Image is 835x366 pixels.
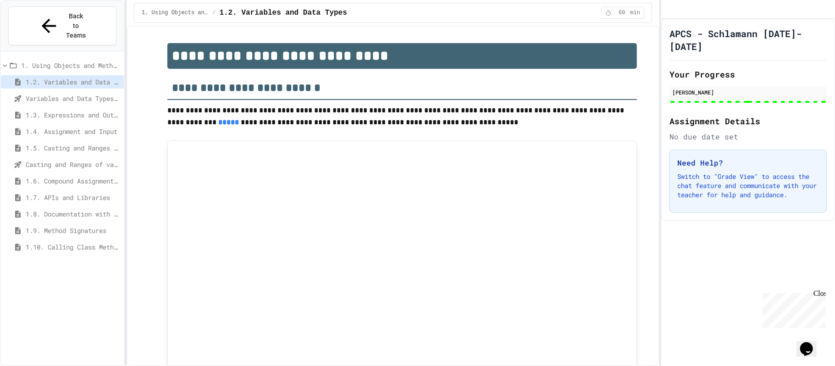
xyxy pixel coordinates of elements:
span: 1.3. Expressions and Output [New] [26,110,120,120]
p: Switch to "Grade View" to access the chat feature and communicate with your teacher for help and ... [677,172,819,200]
span: 1.10. Calling Class Methods [26,242,120,252]
h2: Assignment Details [669,115,827,128]
iframe: chat widget [759,289,826,328]
span: 1.4. Assignment and Input [26,127,120,136]
span: 1.6. Compound Assignment Operators [26,176,120,186]
span: 1.2. Variables and Data Types [220,7,347,18]
h2: Your Progress [669,68,827,81]
div: Chat with us now!Close [4,4,63,58]
h3: Need Help? [677,157,819,168]
button: Back to Teams [8,6,116,45]
span: 1.7. APIs and Libraries [26,193,120,202]
span: 1.5. Casting and Ranges of Values [26,143,120,153]
span: min [630,9,640,17]
span: 1. Using Objects and Methods [21,61,120,70]
div: [PERSON_NAME] [672,88,824,96]
span: Back to Teams [65,11,87,40]
span: Casting and Ranges of variables - Quiz [26,160,120,169]
span: 1.9. Method Signatures [26,226,120,235]
span: 60 [614,9,629,17]
span: 1.8. Documentation with Comments and Preconditions [26,209,120,219]
span: / [212,9,216,17]
span: 1.2. Variables and Data Types [26,77,120,87]
div: No due date set [669,131,827,142]
iframe: chat widget [796,329,826,357]
span: 1. Using Objects and Methods [142,9,209,17]
h1: APCS - Schlamann [DATE]-[DATE] [669,27,827,53]
span: Variables and Data Types - Quiz [26,94,120,103]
